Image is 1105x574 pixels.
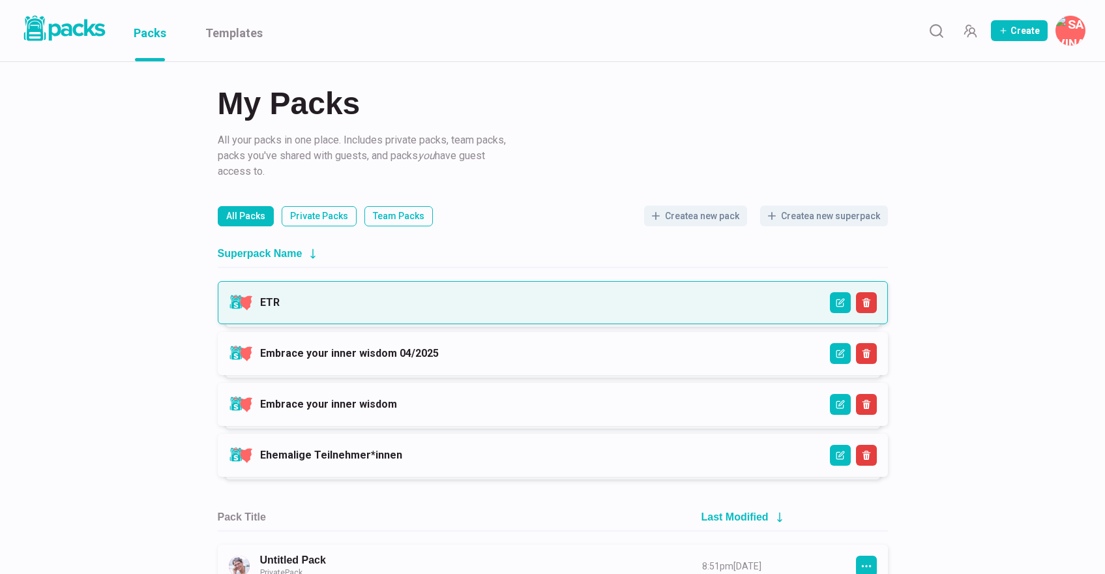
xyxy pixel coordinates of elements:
button: Edit [830,292,851,313]
button: Createa new superpack [760,205,888,226]
button: Createa new pack [644,205,747,226]
button: Edit [830,343,851,364]
button: Delete Superpack [856,394,877,415]
p: Private Packs [290,209,348,223]
button: Search [923,18,949,44]
h2: Last Modified [701,511,769,523]
button: Delete Superpack [856,445,877,466]
button: Delete Superpack [856,343,877,364]
p: All Packs [226,209,265,223]
button: Create Pack [991,20,1048,41]
button: Savina Tilmann [1055,16,1085,46]
h2: Superpack Name [218,247,302,260]
button: Edit [830,394,851,415]
img: Packs logo [20,13,108,44]
h2: My Packs [218,88,888,119]
button: Edit [830,445,851,466]
button: Manage Team Invites [957,18,983,44]
button: Delete Superpack [856,292,877,313]
p: Team Packs [373,209,424,223]
i: you [418,149,435,162]
h2: Pack Title [218,511,266,523]
p: All your packs in one place. Includes private packs, team packs, packs you've shared with guests,... [218,132,511,179]
a: Packs logo [20,13,108,48]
